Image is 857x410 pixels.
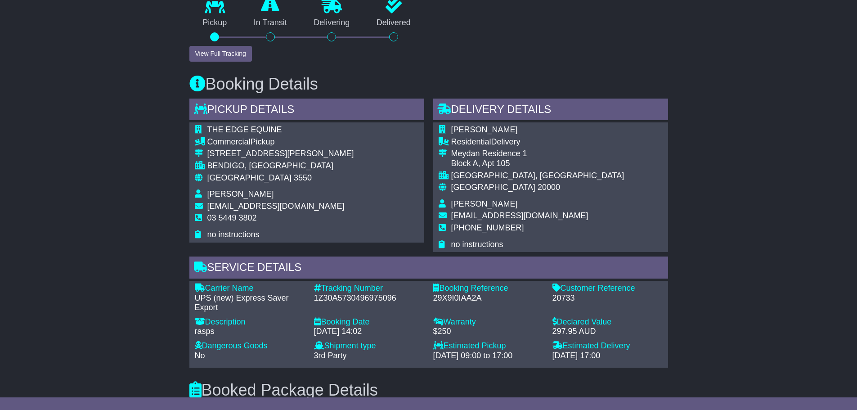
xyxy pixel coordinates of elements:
[451,137,624,147] div: Delivery
[433,351,543,361] div: [DATE] 09:00 to 17:00
[552,341,663,351] div: Estimated Delivery
[538,183,560,192] span: 20000
[314,327,424,337] div: [DATE] 14:02
[207,125,282,134] span: THE EDGE EQUINE
[433,327,543,337] div: $250
[451,199,518,208] span: [PERSON_NAME]
[433,341,543,351] div: Estimated Pickup
[314,293,424,303] div: 1Z30A5730496975096
[207,149,354,159] div: [STREET_ADDRESS][PERSON_NAME]
[294,173,312,182] span: 3550
[189,18,241,28] p: Pickup
[189,75,668,93] h3: Booking Details
[195,351,205,360] span: No
[207,213,257,222] span: 03 5449 3802
[451,159,624,169] div: Block A, Apt 105
[207,137,354,147] div: Pickup
[189,381,668,399] h3: Booked Package Details
[240,18,301,28] p: In Transit
[314,341,424,351] div: Shipment type
[451,240,503,249] span: no instructions
[433,293,543,303] div: 29X9I0IAA2A
[314,351,347,360] span: 3rd Party
[451,183,535,192] span: [GEOGRAPHIC_DATA]
[189,99,424,123] div: Pickup Details
[207,173,292,182] span: [GEOGRAPHIC_DATA]
[433,284,543,293] div: Booking Reference
[433,317,543,327] div: Warranty
[207,189,274,198] span: [PERSON_NAME]
[451,125,518,134] span: [PERSON_NAME]
[451,149,624,159] div: Meydan Residence 1
[552,284,663,293] div: Customer Reference
[195,317,305,327] div: Description
[207,161,354,171] div: BENDIGO, [GEOGRAPHIC_DATA]
[433,99,668,123] div: Delivery Details
[363,18,424,28] p: Delivered
[552,293,663,303] div: 20733
[195,341,305,351] div: Dangerous Goods
[189,46,252,62] button: View Full Tracking
[451,211,588,220] span: [EMAIL_ADDRESS][DOMAIN_NAME]
[195,327,305,337] div: rasps
[451,223,524,232] span: [PHONE_NUMBER]
[552,351,663,361] div: [DATE] 17:00
[552,327,663,337] div: 297.95 AUD
[301,18,363,28] p: Delivering
[451,137,491,146] span: Residential
[552,317,663,327] div: Declared Value
[314,317,424,327] div: Booking Date
[195,293,305,313] div: UPS (new) Express Saver Export
[451,171,624,181] div: [GEOGRAPHIC_DATA], [GEOGRAPHIC_DATA]
[195,284,305,293] div: Carrier Name
[207,202,345,211] span: [EMAIL_ADDRESS][DOMAIN_NAME]
[207,230,260,239] span: no instructions
[189,257,668,281] div: Service Details
[314,284,424,293] div: Tracking Number
[207,137,251,146] span: Commercial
